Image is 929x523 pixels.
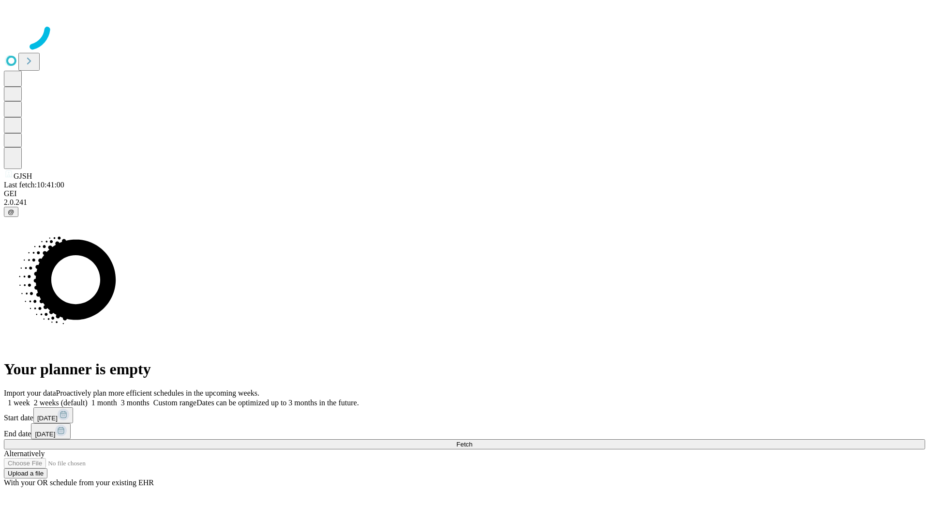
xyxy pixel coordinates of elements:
[4,407,925,423] div: Start date
[4,478,154,487] span: With your OR schedule from your existing EHR
[31,423,71,439] button: [DATE]
[4,449,45,458] span: Alternatively
[196,399,359,407] span: Dates can be optimized up to 3 months in the future.
[56,389,259,397] span: Proactively plan more efficient schedules in the upcoming weeks.
[8,208,15,215] span: @
[37,415,58,422] span: [DATE]
[33,407,73,423] button: [DATE]
[4,389,56,397] span: Import your data
[4,198,925,207] div: 2.0.241
[121,399,150,407] span: 3 months
[4,181,64,189] span: Last fetch: 10:41:00
[456,441,472,448] span: Fetch
[4,189,925,198] div: GEI
[153,399,196,407] span: Custom range
[8,399,30,407] span: 1 week
[4,360,925,378] h1: Your planner is empty
[4,439,925,449] button: Fetch
[91,399,117,407] span: 1 month
[14,172,32,180] span: GJSH
[4,423,925,439] div: End date
[4,468,47,478] button: Upload a file
[35,431,55,438] span: [DATE]
[4,207,18,217] button: @
[34,399,88,407] span: 2 weeks (default)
